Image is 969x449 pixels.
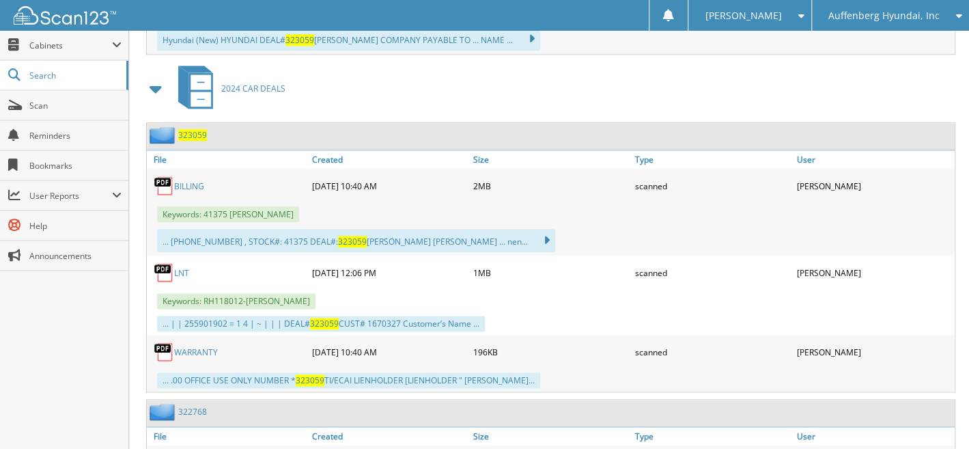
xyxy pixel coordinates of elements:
a: File [147,150,309,169]
img: PDF.png [154,262,174,283]
span: Announcements [29,250,122,262]
a: Type [632,150,794,169]
span: Scan [29,100,122,111]
div: scanned [632,172,794,200]
img: PDF.png [154,342,174,362]
a: WARRANTY [174,346,218,358]
div: [DATE] 10:40 AM [309,172,471,200]
span: Help [29,220,122,232]
a: User [793,427,955,446]
a: File [147,427,309,446]
img: folder2.png [150,126,178,144]
div: 2MB [470,172,632,200]
span: 323059 [296,375,324,386]
div: [DATE] 10:40 AM [309,338,471,366]
div: scanned [632,338,794,366]
span: Keywords: RH118012-[PERSON_NAME] [157,293,315,309]
img: PDF.png [154,176,174,196]
a: Created [309,150,471,169]
img: scan123-logo-white.svg [14,6,116,25]
div: 1MB [470,259,632,286]
span: 323059 [285,34,314,46]
a: 2024 CAR DEALS [170,62,285,115]
span: Cabinets [29,40,112,51]
span: [PERSON_NAME] [705,12,781,20]
a: Type [632,427,794,446]
div: [PERSON_NAME] [793,259,955,286]
a: Size [470,427,632,446]
span: 2024 CAR DEALS [221,83,285,94]
a: Size [470,150,632,169]
a: LNT [174,267,189,279]
div: 196KB [470,338,632,366]
a: 323059 [178,129,207,141]
div: scanned [632,259,794,286]
span: 323059 [338,236,367,247]
div: ... [PHONE_NUMBER] , STOCK#: 41375 DEAL#: [PERSON_NAME] [PERSON_NAME] ... nen... [157,229,555,252]
a: Created [309,427,471,446]
div: [DATE] 12:06 PM [309,259,471,286]
span: Search [29,70,120,81]
span: 323059 [310,318,339,329]
span: User Reports [29,190,112,202]
span: Keywords: 41375 [PERSON_NAME] [157,206,299,222]
img: folder2.png [150,403,178,420]
div: Hyundai (New) HYUNDAI DEAL# [PERSON_NAME] COMPANY PAYABLE TO ... NAME ... [157,27,540,51]
div: ... .00 OFFICE USE ONLY NUMBER * TI/ECAI LIENHOLDER [LIENHOLDER " [PERSON_NAME]... [157,372,540,388]
iframe: Chat Widget [901,383,969,449]
a: BILLING [174,180,204,192]
span: Reminders [29,130,122,141]
span: Auffenberg Hyundai, Inc [828,12,940,20]
span: Bookmarks [29,160,122,172]
div: ... | | 255901902 = 1 4 | ~ | | | DEAL# CUST# 1670327 Customer’s Name ... [157,316,485,331]
a: 322768 [178,406,207,418]
div: [PERSON_NAME] [793,172,955,200]
div: [PERSON_NAME] [793,338,955,366]
a: User [793,150,955,169]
